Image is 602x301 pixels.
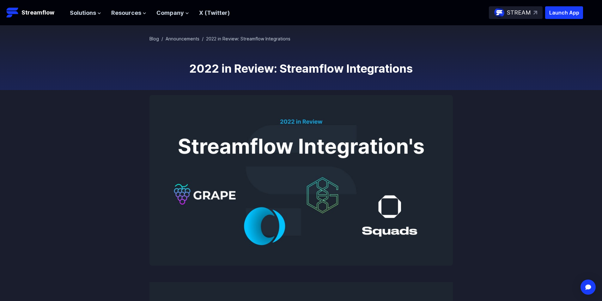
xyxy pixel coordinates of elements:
[507,8,531,17] p: STREAM
[111,9,146,18] button: Resources
[199,9,230,16] a: X (Twitter)
[149,36,159,41] a: Blog
[533,11,537,15] img: top-right-arrow.svg
[494,8,504,18] img: streamflow-logo-circle.png
[21,8,54,17] p: Streamflow
[545,6,583,19] button: Launch App
[111,9,141,18] span: Resources
[156,9,184,18] span: Company
[70,9,96,18] span: Solutions
[202,36,204,41] span: /
[206,36,290,41] span: 2022 in Review: Streamflow Integrations
[489,6,543,19] a: STREAM
[6,6,64,19] a: Streamflow
[156,9,189,18] button: Company
[581,280,596,295] div: Open Intercom Messenger
[6,6,19,19] img: Streamflow Logo
[161,36,163,41] span: /
[70,9,101,18] button: Solutions
[149,95,453,266] img: 2022 in Review: Streamflow Integrations
[149,62,453,75] h1: 2022 in Review: Streamflow Integrations
[166,36,199,41] a: Announcements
